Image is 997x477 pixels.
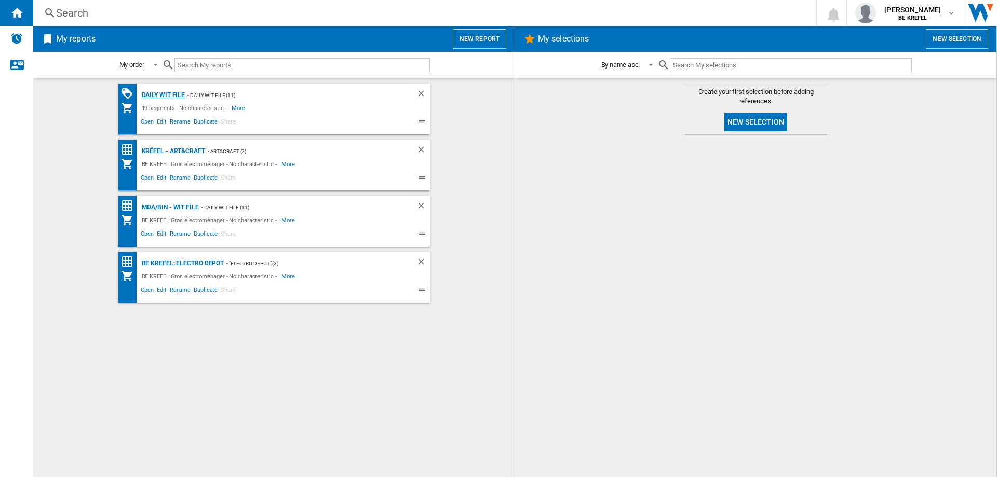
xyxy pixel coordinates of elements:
div: - "Electro depot" (2) [224,257,395,270]
span: Create your first selection before adding references. [683,87,829,106]
img: alerts-logo.svg [10,32,23,45]
h2: My reports [54,29,98,49]
div: - Daily WIT file (11) [199,201,396,214]
div: My Assortment [121,270,139,282]
span: Share [219,173,237,185]
div: By name asc. [601,61,640,69]
span: Share [219,229,237,241]
div: Price Matrix [121,199,139,212]
span: Duplicate [192,285,219,297]
span: More [281,158,297,170]
span: Edit [155,285,168,297]
div: Price Matrix [121,143,139,156]
div: MDA/BIN - WIT file [139,201,199,214]
span: More [232,102,247,114]
div: My Assortment [121,158,139,170]
div: My Assortment [121,214,139,226]
span: More [281,270,297,282]
button: New selection [926,29,988,49]
div: Delete [416,145,430,158]
input: Search My reports [174,58,430,72]
div: Daily WIT file [139,89,185,102]
div: 19 segments - No characteristic - [139,102,232,114]
span: Rename [168,173,192,185]
div: BE KREFEL:Gros electroménager - No characteristic - [139,158,282,170]
span: Edit [155,117,168,129]
span: Rename [168,117,192,129]
div: BE KREFEL:Gros electroménager - No characteristic - [139,270,282,282]
span: More [281,214,297,226]
div: BE KREFEL:Gros electroménager - No characteristic - [139,214,282,226]
h2: My selections [536,29,591,49]
span: Duplicate [192,173,219,185]
span: Open [139,173,156,185]
div: Search [56,6,789,20]
img: profile.jpg [855,3,876,23]
div: My Assortment [121,102,139,114]
span: Open [139,117,156,129]
div: Delete [416,257,430,270]
div: - Daily WIT file (11) [185,89,395,102]
div: Price Matrix [121,255,139,268]
b: BE KREFEL [898,15,927,21]
div: Delete [416,201,430,214]
div: Delete [416,89,430,102]
span: Rename [168,285,192,297]
div: Krëfel - Art&Craft [139,145,205,158]
button: New report [453,29,506,49]
button: New selection [724,113,787,131]
div: - Art&Craft (2) [205,145,396,158]
input: Search My selections [670,58,911,72]
span: Share [219,117,237,129]
div: BE KREFEL: Electro depot [139,257,224,270]
span: Open [139,285,156,297]
div: PROMOTIONS Matrix [121,87,139,100]
span: Duplicate [192,117,219,129]
span: Edit [155,229,168,241]
div: My order [119,61,144,69]
span: Share [219,285,237,297]
span: Open [139,229,156,241]
span: Duplicate [192,229,219,241]
span: Edit [155,173,168,185]
span: [PERSON_NAME] [884,5,941,15]
span: Rename [168,229,192,241]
